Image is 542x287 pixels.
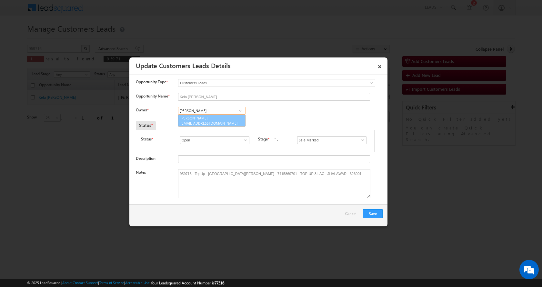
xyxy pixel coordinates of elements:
[136,79,166,85] span: Opportunity Type
[73,281,98,285] a: Contact Support
[136,94,169,98] label: Opportunity Name
[106,3,121,19] div: Minimize live chat window
[181,121,239,126] span: [EMAIL_ADDRESS][DOMAIN_NAME]
[151,281,224,285] span: Your Leadsquared Account Number is
[363,209,383,218] button: Save
[62,281,72,285] a: About
[8,60,118,193] textarea: Type your message and hit 'Enter'
[258,136,268,142] label: Stage
[136,108,148,112] label: Owner
[178,79,375,87] a: Customers Leads
[141,136,152,142] label: Status
[136,170,146,175] label: Notes
[27,280,224,286] span: © 2025 LeadSquared | | | | |
[125,281,150,285] a: Acceptable Use
[136,61,231,70] a: Update Customers Leads Details
[88,199,117,208] em: Start Chat
[180,136,249,144] input: Type to Search
[240,137,248,143] a: Show All Items
[215,281,224,285] span: 77516
[374,60,385,71] a: ×
[297,136,366,144] input: Type to Search
[34,34,108,42] div: Chat with us now
[357,137,365,143] a: Show All Items
[236,108,244,114] a: Show All Items
[178,115,246,127] a: [PERSON_NAME]
[345,209,360,221] a: Cancel
[11,34,27,42] img: d_60004797649_company_0_60004797649
[99,281,124,285] a: Terms of Service
[178,80,349,86] span: Customers Leads
[136,156,156,161] label: Description
[136,121,156,130] div: Status
[178,107,246,115] input: Type to Search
